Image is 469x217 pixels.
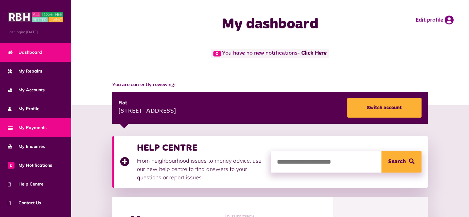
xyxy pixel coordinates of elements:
[213,51,221,56] span: 0
[388,151,406,173] span: Search
[8,106,39,112] span: My Profile
[112,81,427,89] span: You are currently reviewing:
[416,15,454,25] a: Edit profile
[118,107,176,116] div: [STREET_ADDRESS]
[381,151,422,173] button: Search
[8,11,63,23] img: MyRBH
[8,162,14,169] span: 0
[137,142,265,153] h3: HELP CENTRE
[137,156,265,182] p: From neighbourhood issues to money advice, use our new help centre to find answers to your questi...
[118,99,176,107] div: Flat
[8,49,42,56] span: Dashboard
[8,162,52,169] span: My Notifications
[8,87,45,93] span: My Accounts
[211,49,329,58] span: You have no new notifications
[297,51,327,56] a: - Click Here
[8,68,42,74] span: My Repairs
[8,181,43,187] span: Help Centre
[8,143,45,150] span: My Enquiries
[8,29,63,35] span: Last login: [DATE]
[8,200,41,206] span: Contact Us
[8,124,47,131] span: My Payments
[177,15,364,33] h1: My dashboard
[347,98,422,118] a: Switch account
